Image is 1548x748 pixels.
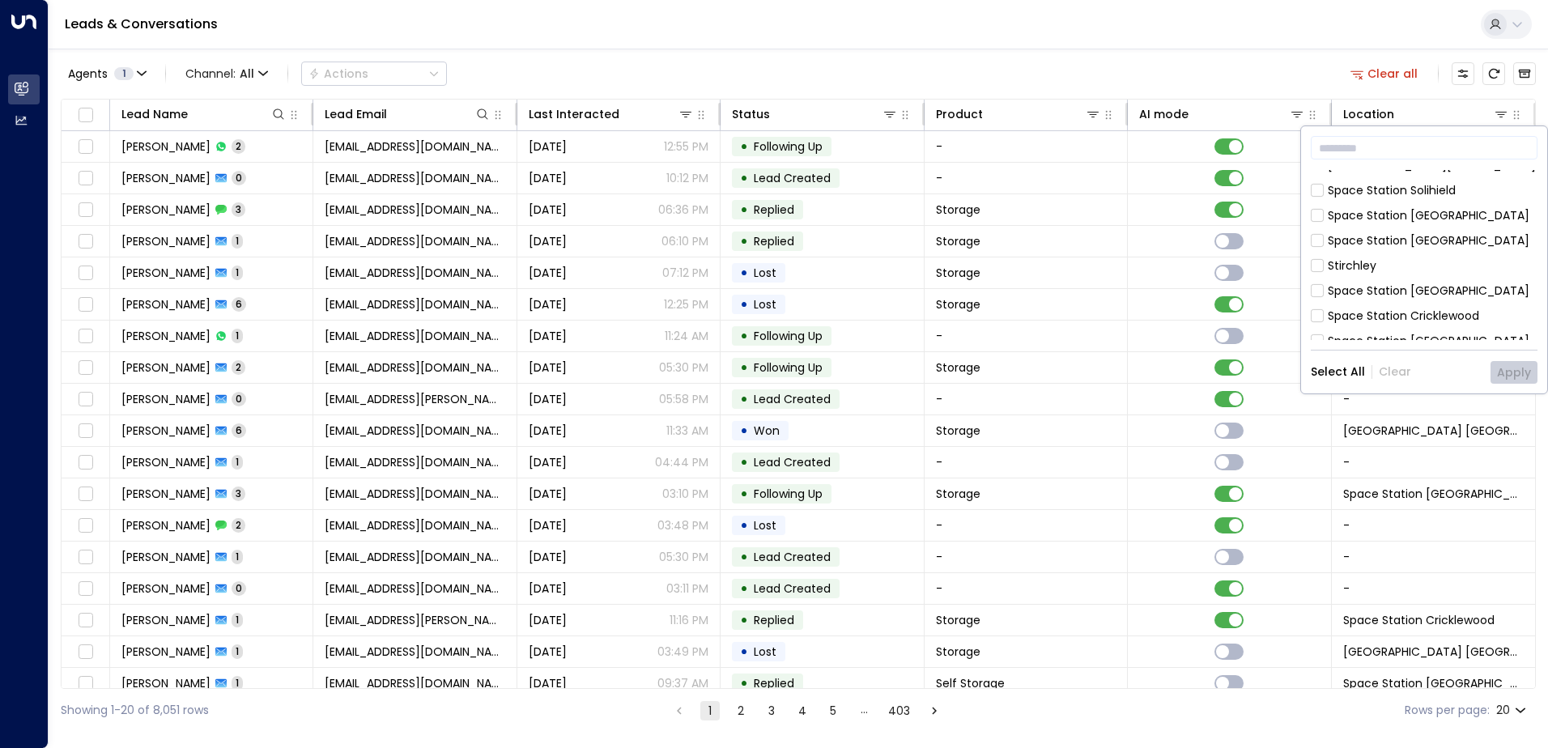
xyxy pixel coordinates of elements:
span: Space Station Doncaster [1343,675,1524,691]
span: Aug 13, 2025 [529,296,567,312]
span: Toggle select row [75,263,96,283]
span: Charlotte.e.m.w@live.com [325,549,504,565]
span: Replied [754,612,794,628]
span: Jul 25, 2025 [529,423,567,439]
span: Self Storage [936,675,1005,691]
p: 11:24 AM [665,328,708,344]
span: Jun 21, 2025 [529,233,567,249]
span: May 20, 2025 [529,328,567,344]
span: Storage [936,359,980,376]
td: - [925,573,1128,604]
div: Actions [308,66,368,81]
div: 20 [1496,699,1529,722]
span: Mihai Mocanu [121,454,211,470]
span: 1 [232,613,243,627]
span: May 20, 2025 [529,675,567,691]
span: Taylor Millard [121,580,211,597]
span: 0 [232,392,246,406]
button: Go to page 4 [793,701,812,720]
span: Aug 03, 2025 [529,170,567,186]
div: • [740,606,748,634]
span: Space Station Cricklewood [1343,612,1495,628]
span: Following Up [754,359,823,376]
span: Storage [936,644,980,660]
button: Select All [1311,365,1365,378]
span: Sam Haider [121,423,211,439]
span: Retina Rowe [121,644,211,660]
span: rob.wilson@ou.ac.uk [325,391,504,407]
span: Tom Smith [121,296,211,312]
div: • [740,291,748,318]
span: Clive Hallifax [121,202,211,218]
div: • [740,354,748,381]
span: 1 [232,455,243,469]
span: Jul 14, 2025 [529,138,567,155]
span: Toggle select row [75,453,96,473]
td: - [1332,542,1535,572]
div: Lead Email [325,104,490,124]
span: 0 [232,581,246,595]
span: Shaheen Hussain [121,233,211,249]
span: d.smith18299@gmail.com [325,328,504,344]
div: Product [936,104,1101,124]
span: Aug 12, 2025 [529,486,567,502]
span: Storage [936,233,980,249]
button: Clear [1379,365,1411,378]
p: 03:10 PM [662,486,708,502]
button: Customize [1452,62,1474,85]
span: James Cooper [121,138,211,155]
span: Agents [68,68,108,79]
span: Tom Smith [121,170,211,186]
div: AI mode [1139,104,1304,124]
span: Aug 12, 2025 [529,580,567,597]
div: Space Station Cricklewood [1311,308,1537,325]
span: 1 [232,676,243,690]
span: Jun 03, 2025 [529,454,567,470]
div: Showing 1-20 of 8,051 rows [61,702,209,719]
div: Lead Name [121,104,287,124]
span: Toggle select row [75,642,96,662]
span: annalise.inglis@gmail.com [325,359,504,376]
div: AI mode [1139,104,1189,124]
div: • [740,196,748,223]
span: driver978@talktalk.net [325,517,504,533]
td: - [1332,384,1535,414]
div: • [740,417,748,444]
span: Storage [936,486,980,502]
div: • [740,480,748,508]
span: Aug 01, 2025 [529,359,567,376]
div: Lead Email [325,104,387,124]
div: Space Station [GEOGRAPHIC_DATA] [1328,283,1529,300]
td: - [925,163,1128,193]
td: - [925,321,1128,351]
span: 2 [232,139,245,153]
span: Lead Created [754,391,831,407]
span: Following Up [754,486,823,502]
button: Go to page 5 [823,701,843,720]
div: • [740,133,748,160]
span: Refresh [1482,62,1505,85]
span: Lead Created [754,454,831,470]
div: Space Station Cricklewood [1328,308,1479,325]
span: Charlie Smith [121,486,211,502]
td: - [925,510,1128,541]
span: Lead Created [754,580,831,597]
button: Channel:All [179,62,274,85]
div: Space Station Solihield [1311,182,1537,199]
p: 10:12 PM [666,170,708,186]
span: taylormillard92@icloud.com [325,580,504,597]
span: Toggle select row [75,137,96,157]
span: Toggle select row [75,484,96,504]
div: • [740,638,748,665]
span: Aug 11, 2025 [529,391,567,407]
div: Stirchley [1328,257,1376,274]
span: Toggle select row [75,674,96,694]
div: Status [732,104,770,124]
div: Space Station [GEOGRAPHIC_DATA] [1311,207,1537,224]
span: Storage [936,265,980,281]
span: Toggle select row [75,610,96,631]
p: 11:33 AM [666,423,708,439]
div: • [740,669,748,697]
button: Clear all [1344,62,1425,85]
span: anton.t.morrell@outlook.com [325,612,504,628]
